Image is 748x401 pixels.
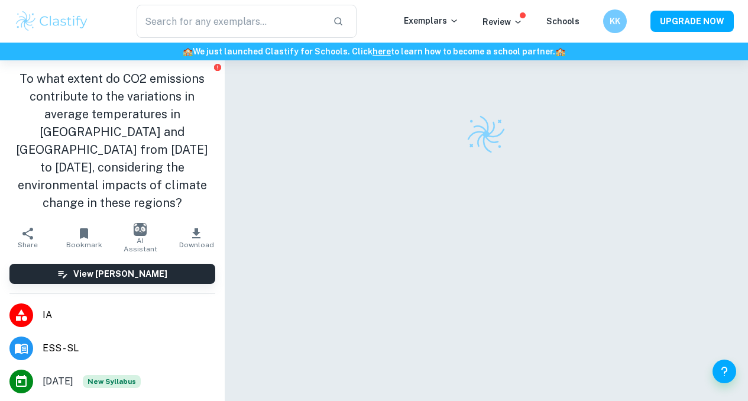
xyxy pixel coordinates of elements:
span: 🏫 [555,47,565,56]
p: Review [483,15,523,28]
button: Report issue [213,63,222,72]
button: Help and Feedback [713,360,736,383]
h6: KK [608,15,622,28]
span: 🏫 [183,47,193,56]
span: IA [43,308,215,322]
button: View [PERSON_NAME] [9,264,215,284]
button: KK [603,9,627,33]
div: Starting from the May 2026 session, the ESS IA requirements have changed. We created this exempla... [83,375,141,388]
span: Bookmark [66,241,102,249]
span: AI Assistant [119,237,161,253]
img: AI Assistant [134,223,147,236]
span: Share [18,241,38,249]
a: Schools [546,17,579,26]
button: AI Assistant [112,221,169,254]
button: Bookmark [56,221,112,254]
h6: View [PERSON_NAME] [73,267,167,280]
p: Exemplars [404,14,459,27]
button: Download [169,221,225,254]
h1: To what extent do CO2 emissions contribute to the variations in average temperatures in [GEOGRAPH... [9,70,215,212]
h6: We just launched Clastify for Schools. Click to learn how to become a school partner. [2,45,746,58]
img: Clastify logo [465,114,507,155]
span: New Syllabus [83,375,141,388]
img: Clastify logo [14,9,89,33]
input: Search for any exemplars... [137,5,323,38]
span: [DATE] [43,374,73,389]
span: Download [179,241,214,249]
span: ESS - SL [43,341,215,355]
button: UPGRADE NOW [650,11,734,32]
a: here [373,47,391,56]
